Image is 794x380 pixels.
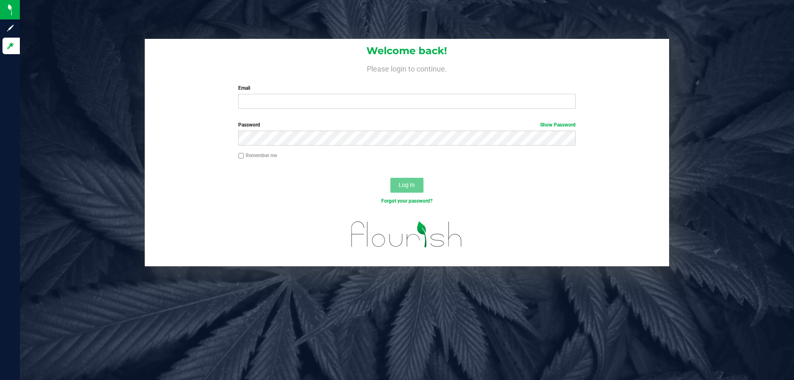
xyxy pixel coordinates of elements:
[381,198,433,204] a: Forgot your password?
[238,152,277,159] label: Remember me
[540,122,576,128] a: Show Password
[390,178,423,193] button: Log In
[238,84,575,92] label: Email
[238,153,244,159] input: Remember me
[145,45,669,56] h1: Welcome back!
[6,42,14,50] inline-svg: Log in
[399,182,415,188] span: Log In
[6,24,14,32] inline-svg: Sign up
[145,63,669,73] h4: Please login to continue.
[238,122,260,128] span: Password
[341,213,472,256] img: flourish_logo.svg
